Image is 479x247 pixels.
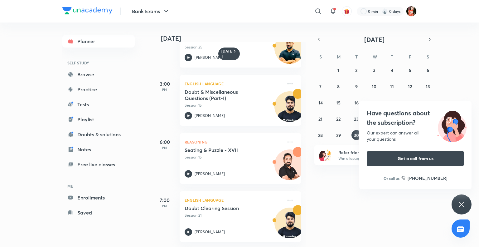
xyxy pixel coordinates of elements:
button: September 1, 2025 [333,65,343,75]
abbr: September 17, 2025 [372,100,376,106]
abbr: September 2, 2025 [355,67,357,73]
abbr: September 1, 2025 [337,67,339,73]
abbr: September 5, 2025 [409,67,411,73]
abbr: Wednesday [373,54,377,60]
abbr: September 23, 2025 [354,116,359,122]
button: September 28, 2025 [316,130,326,140]
img: avatar [344,8,350,14]
p: English Language [185,80,283,88]
abbr: September 18, 2025 [390,100,394,106]
button: [DATE] [323,35,425,44]
abbr: September 19, 2025 [408,100,412,106]
a: Saved [62,206,135,219]
abbr: Monday [337,54,341,60]
img: Avatar [275,211,305,241]
abbr: September 21, 2025 [318,116,322,122]
abbr: September 4, 2025 [391,67,393,73]
img: ttu_illustration_new.svg [432,108,472,142]
h6: SELF STUDY [62,58,135,68]
p: English Language [185,196,283,204]
abbr: Thursday [391,54,393,60]
h6: Refer friends [338,149,415,156]
p: Session 15 [185,103,283,108]
button: September 12, 2025 [405,81,415,91]
p: [PERSON_NAME] [195,55,225,60]
button: September 18, 2025 [387,98,397,108]
h5: Doubt Clearing Session [185,205,262,211]
button: September 29, 2025 [333,130,343,140]
abbr: September 22, 2025 [336,116,341,122]
button: Bank Exams [128,5,174,18]
abbr: September 15, 2025 [336,100,341,106]
button: September 13, 2025 [423,81,433,91]
h5: Doubt & Miscellaneous Questions (Part-I) [185,89,262,101]
p: Session 25 [185,44,283,50]
a: Doubts & solutions [62,128,135,141]
p: PM [152,204,177,208]
abbr: September 6, 2025 [427,67,429,73]
a: Planner [62,35,135,48]
button: September 22, 2025 [333,114,343,124]
p: Session 15 [185,154,283,160]
p: Win a laptop, vouchers & more [338,156,415,161]
a: Enrollments [62,191,135,204]
p: [PERSON_NAME] [195,171,225,177]
button: September 19, 2025 [405,98,415,108]
abbr: September 29, 2025 [336,132,341,138]
abbr: Friday [409,54,411,60]
abbr: Tuesday [355,54,358,60]
button: September 23, 2025 [351,114,361,124]
abbr: September 14, 2025 [318,100,323,106]
a: [PHONE_NUMBER] [401,175,448,181]
button: September 4, 2025 [387,65,397,75]
abbr: September 28, 2025 [318,132,323,138]
p: Or call us [384,175,399,181]
div: Our expert can answer all your questions [367,130,464,142]
h5: 7:00 [152,196,177,204]
abbr: September 13, 2025 [426,83,430,89]
button: September 21, 2025 [316,114,326,124]
h4: [DATE] [161,35,307,42]
abbr: September 10, 2025 [372,83,376,89]
button: September 30, 2025 [351,130,361,140]
p: Reasoning [185,138,283,146]
a: Company Logo [62,7,113,16]
button: September 16, 2025 [351,98,361,108]
button: September 2, 2025 [351,65,361,75]
button: avatar [342,6,352,16]
img: streak [382,8,388,14]
abbr: September 12, 2025 [408,83,412,89]
button: September 15, 2025 [333,98,343,108]
abbr: September 8, 2025 [337,83,340,89]
img: Minakshi gakre [406,6,417,17]
a: Tests [62,98,135,111]
a: Playlist [62,113,135,126]
abbr: September 3, 2025 [373,67,375,73]
button: September 7, 2025 [316,81,326,91]
p: [PERSON_NAME] [195,113,225,118]
h4: Have questions about the subscription? [367,108,464,127]
abbr: Saturday [427,54,429,60]
button: Get a call from us [367,151,464,166]
img: Avatar [275,37,305,67]
button: September 9, 2025 [351,81,361,91]
img: Company Logo [62,7,113,14]
h6: [DATE] [221,49,232,59]
h5: 3:00 [152,80,177,88]
h5: 6:00 [152,138,177,146]
a: Notes [62,143,135,156]
button: September 17, 2025 [369,98,379,108]
button: September 5, 2025 [405,65,415,75]
abbr: September 30, 2025 [354,132,359,138]
p: [PERSON_NAME] [195,229,225,235]
abbr: September 20, 2025 [425,100,430,106]
abbr: Sunday [319,54,322,60]
abbr: September 16, 2025 [354,100,359,106]
abbr: September 11, 2025 [390,83,394,89]
img: referral [319,149,332,161]
h6: [PHONE_NUMBER] [408,175,448,181]
a: Practice [62,83,135,96]
h6: ME [62,181,135,191]
abbr: September 9, 2025 [355,83,358,89]
p: PM [152,146,177,149]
